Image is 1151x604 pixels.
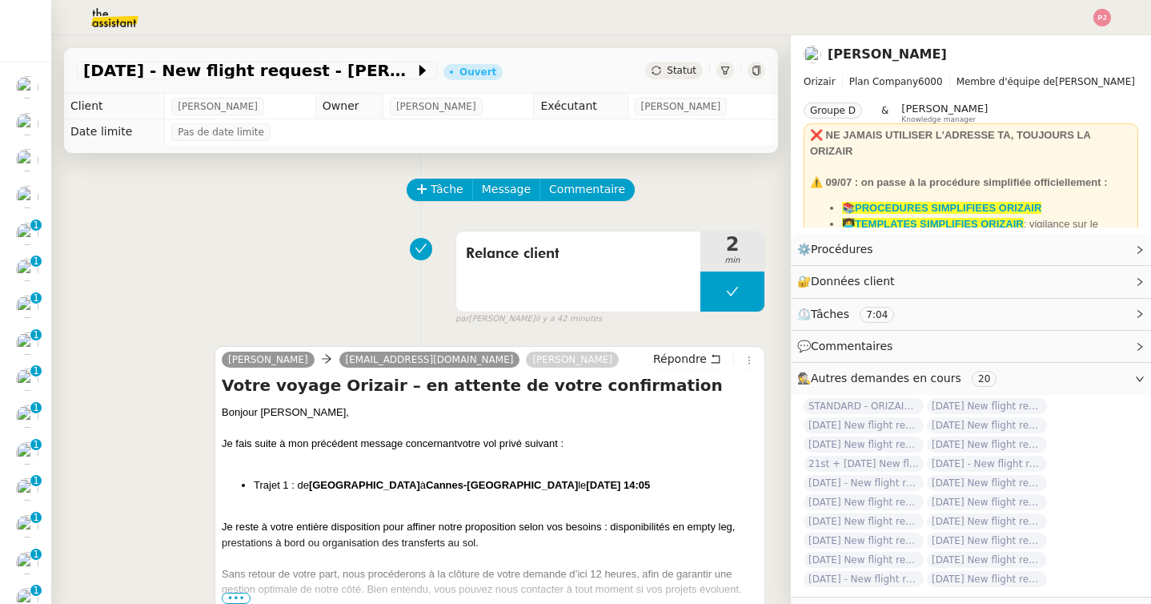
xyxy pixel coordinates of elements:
[33,512,39,526] p: 1
[535,312,603,326] span: il y a 42 minutes
[33,439,39,453] p: 1
[927,552,1047,568] span: [DATE] New flight request - [PERSON_NAME]
[901,103,988,115] span: [PERSON_NAME]
[16,113,38,135] img: users%2F2TyHGbgGwwZcFhdWHiwf3arjzPD2%2Favatar%2F1545394186276.jpeg
[956,76,1056,87] span: Membre d'équipe de
[797,372,1003,385] span: 🕵️
[315,94,383,119] td: Owner
[927,437,1047,453] span: [DATE] New flight request - [PERSON_NAME]
[842,218,1024,230] a: 👩‍💻TEMPLATES SIMPLIFIES ORIZAIR
[797,272,901,291] span: 🔐
[30,219,42,231] nz-badge-sup: 1
[33,585,39,599] p: 1
[16,296,38,318] img: users%2FC9SBsJ0duuaSgpQFj5LgoEX8n0o2%2Favatar%2Fec9d51b8-9413-4189-adfb-7be4d8c96a3c
[466,242,691,266] span: Relance client
[16,76,38,99] img: users%2F1PNv5soDtMeKgnH5onPMHqwjzQn1%2Favatar%2Fd0f44614-3c2d-49b8-95e9-0356969fcfd1
[811,372,961,385] span: Autres demandes en cours
[810,176,1107,188] strong: ⚠️ 09/07 : on passe à la procédure simplifiée officiellement :
[881,103,888,123] span: &
[178,124,264,140] span: Pas de date limite
[30,585,42,596] nz-badge-sup: 1
[791,299,1151,330] div: ⏲️Tâches 7:04
[222,593,251,604] span: •••
[972,371,997,387] nz-tag: 20
[927,513,1047,530] span: [DATE] New flight request - [PERSON_NAME]Astorina
[30,365,42,376] nz-badge-sup: 1
[30,402,42,413] nz-badge-sup: 1
[16,332,38,355] img: users%2FC9SBsJ0duuaSgpQFj5LgoEX8n0o2%2Favatar%2Fec9d51b8-9413-4189-adfb-7be4d8c96a3c
[791,234,1151,265] div: ⚙️Procédures
[482,180,531,199] span: Message
[33,402,39,417] p: 1
[648,350,727,368] button: Répondre
[539,179,635,201] button: Commentaire
[641,99,721,115] span: [PERSON_NAME]
[804,456,924,472] span: 21st + [DATE] New flight request - Ash Datta
[927,533,1047,549] span: [DATE] New flight request - [PERSON_NAME]
[16,223,38,245] img: users%2FC9SBsJ0duuaSgpQFj5LgoEX8n0o2%2Favatar%2Fec9d51b8-9413-4189-adfb-7be4d8c96a3c
[222,521,735,549] span: Je reste à votre entière disposition pour affiner notre proposition selon vos besoins : disponibi...
[30,329,42,340] nz-badge-sup: 1
[804,417,924,433] span: [DATE] New flight request - [PERSON_NAME]
[842,202,1041,214] a: 📚PROCEDURES SIMPLIFIEES ORIZAIR
[811,275,895,288] span: Données client
[549,180,625,199] span: Commentaire
[791,363,1151,394] div: 🕵️Autres demandes en cours 20
[33,365,39,380] p: 1
[927,494,1047,510] span: [DATE] New flight request - [PERSON_NAME][DATE]
[459,67,496,77] div: Ouvert
[222,437,457,449] span: Je fais suite à mon précédent message concernant
[407,179,473,201] button: Tâche
[1093,9,1111,26] img: svg
[64,94,165,119] td: Client
[927,456,1047,472] span: [DATE] - New flight request - [PERSON_NAME]
[16,368,38,391] img: users%2FC9SBsJ0duuaSgpQFj5LgoEX8n0o2%2Favatar%2Fec9d51b8-9413-4189-adfb-7be4d8c96a3c
[222,568,742,596] span: Sans retour de votre part, nous procéderons à la clôture de votre demande d’ici 12 heures, afin d...
[33,329,39,344] p: 1
[222,436,758,452] div: votre vol privé suivant :
[901,115,976,124] span: Knowledge manager
[30,292,42,304] nz-badge-sup: 1
[586,479,650,491] strong: [DATE] 14:05
[33,256,39,270] p: 1
[791,331,1151,362] div: 💬Commentaires
[797,240,880,259] span: ⚙️
[526,352,619,367] a: [PERSON_NAME]
[828,46,947,62] a: [PERSON_NAME]
[927,398,1047,414] span: [DATE] New flight request - [PERSON_NAME]
[534,94,628,119] td: Exécutant
[33,549,39,563] p: 1
[83,62,415,79] span: [DATE] - New flight request - [PERSON_NAME]
[431,180,463,199] span: Tâche
[804,533,924,549] span: [DATE] New flight request - [PERSON_NAME]/ [PERSON_NAME]
[804,552,924,568] span: [DATE] New flight request - [PERSON_NAME]
[700,254,764,268] span: min
[804,398,924,414] span: STANDARD - ORIZAIR - août 2025
[804,571,924,587] span: [DATE] - New flight request - [PERSON_NAME]
[30,475,42,486] nz-badge-sup: 1
[16,405,38,428] img: users%2FC9SBsJ0duuaSgpQFj5LgoEX8n0o2%2Favatar%2Fec9d51b8-9413-4189-adfb-7be4d8c96a3c
[842,216,1132,264] li: : vigilance sur le dashboard utiliser uniquement les templates avec ✈️Orizair pour éviter les con...
[426,479,578,491] strong: Cannes-[GEOGRAPHIC_DATA]
[455,312,602,326] small: [PERSON_NAME]
[653,351,707,367] span: Répondre
[16,259,38,281] img: users%2FC9SBsJ0duuaSgpQFj5LgoEX8n0o2%2Favatar%2Fec9d51b8-9413-4189-adfb-7be4d8c96a3c
[804,46,821,63] img: users%2FC9SBsJ0duuaSgpQFj5LgoEX8n0o2%2Favatar%2Fec9d51b8-9413-4189-adfb-7be4d8c96a3c
[804,437,924,453] span: [DATE] New flight request - [PERSON_NAME]
[178,99,258,115] span: [PERSON_NAME]
[346,354,514,365] span: [EMAIL_ADDRESS][DOMAIN_NAME]
[30,439,42,450] nz-badge-sup: 1
[849,76,918,87] span: Plan Company
[16,515,38,538] img: users%2FC9SBsJ0duuaSgpQFj5LgoEX8n0o2%2Favatar%2Fec9d51b8-9413-4189-adfb-7be4d8c96a3c
[16,186,38,208] img: users%2FC9SBsJ0duuaSgpQFj5LgoEX8n0o2%2Favatar%2Fec9d51b8-9413-4189-adfb-7be4d8c96a3c
[811,308,849,320] span: Tâches
[16,478,38,501] img: users%2FC9SBsJ0duuaSgpQFj5LgoEX8n0o2%2Favatar%2Fec9d51b8-9413-4189-adfb-7be4d8c96a3c
[927,417,1047,433] span: [DATE] New flight request - [PERSON_NAME]
[16,442,38,465] img: users%2FC9SBsJ0duuaSgpQFj5LgoEX8n0o2%2Favatar%2Fec9d51b8-9413-4189-adfb-7be4d8c96a3c
[927,475,1047,491] span: [DATE] New flight request - [PERSON_NAME]
[797,340,900,352] span: 💬
[472,179,540,201] button: Message
[797,308,908,320] span: ⏲️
